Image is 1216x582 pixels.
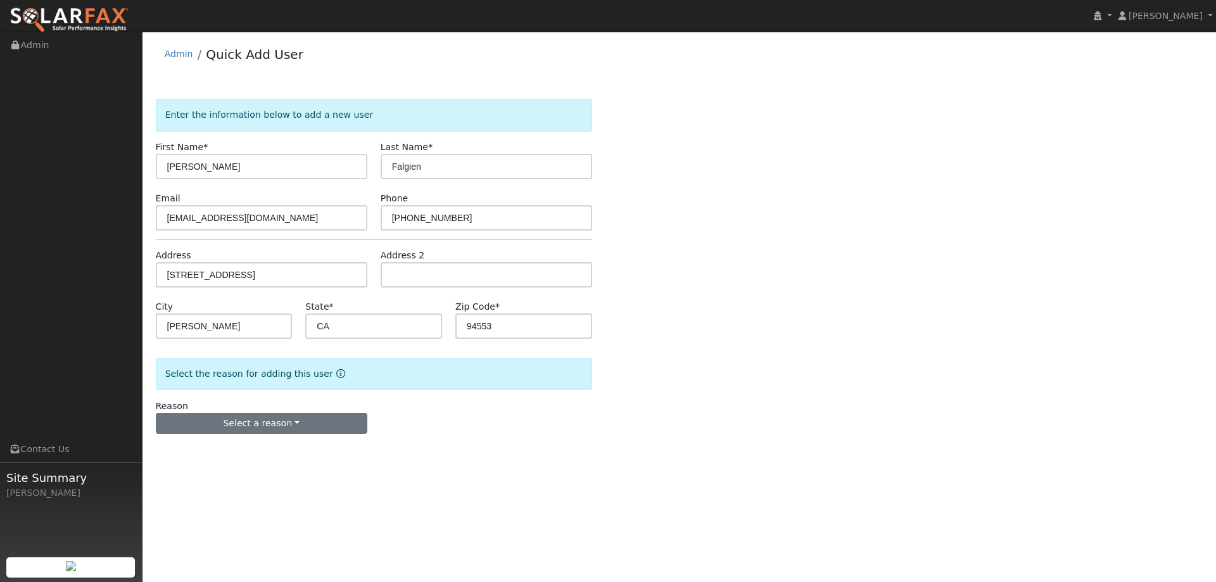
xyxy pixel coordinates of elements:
button: Select a reason [156,413,367,434]
label: First Name [156,141,208,154]
label: Reason [156,400,188,413]
span: Site Summary [6,469,136,486]
span: [PERSON_NAME] [1129,11,1203,21]
label: Email [156,192,180,205]
span: Required [329,301,334,312]
label: Phone [381,192,408,205]
div: Enter the information below to add a new user [156,99,592,131]
label: Address 2 [381,249,425,262]
a: Reason for new user [333,369,345,379]
span: Required [495,301,500,312]
a: Quick Add User [206,47,303,62]
div: [PERSON_NAME] [6,486,136,500]
label: Last Name [381,141,433,154]
div: Select the reason for adding this user [156,358,592,390]
span: Required [203,142,208,152]
a: Admin [165,49,193,59]
label: Zip Code [455,300,500,313]
label: Address [156,249,191,262]
img: retrieve [66,561,76,571]
img: SolarFax [9,7,129,34]
label: City [156,300,174,313]
label: State [305,300,333,313]
span: Required [428,142,433,152]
